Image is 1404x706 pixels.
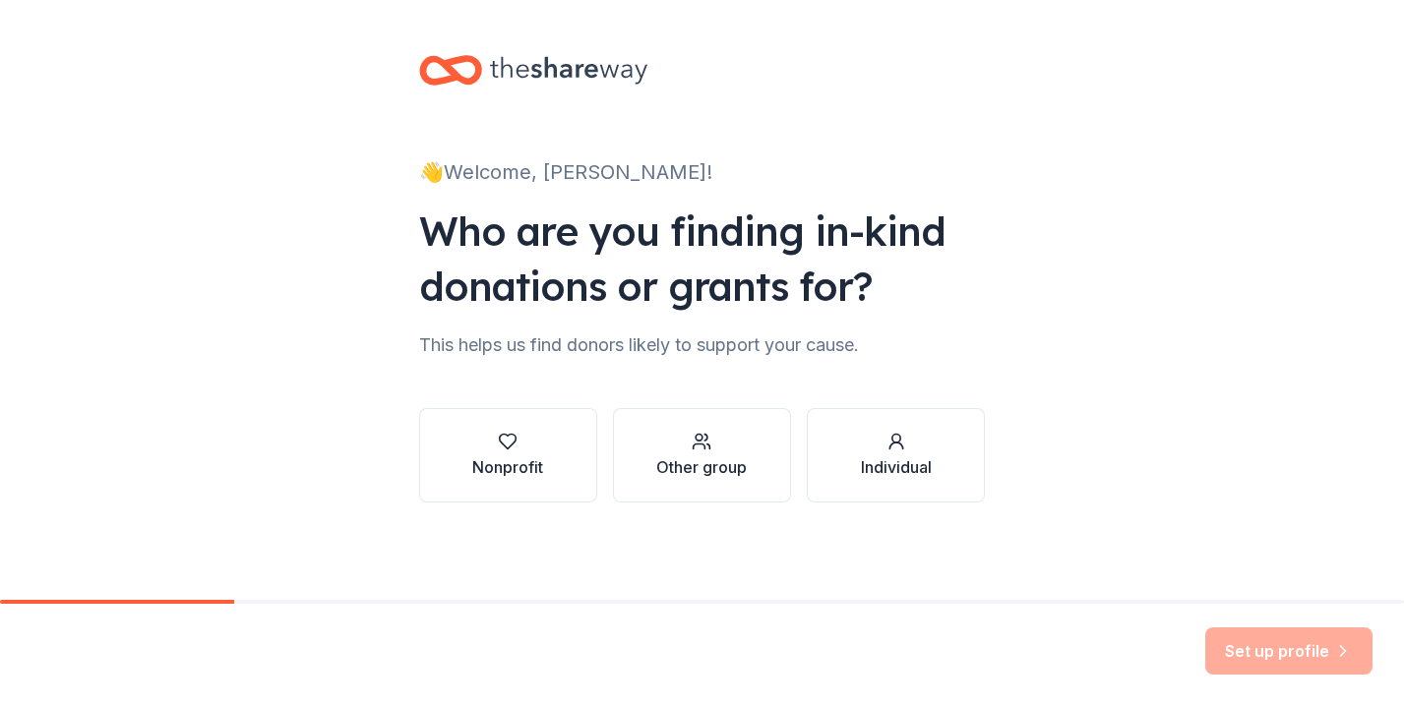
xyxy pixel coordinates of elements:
div: Who are you finding in-kind donations or grants for? [419,204,986,314]
div: Other group [656,455,747,479]
button: Other group [613,408,791,502]
div: Individual [861,455,932,479]
button: Nonprofit [419,408,597,502]
button: Individual [807,408,985,502]
div: This helps us find donors likely to support your cause. [419,329,986,361]
div: 👋 Welcome, [PERSON_NAME]! [419,156,986,188]
div: Nonprofit [472,455,543,479]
